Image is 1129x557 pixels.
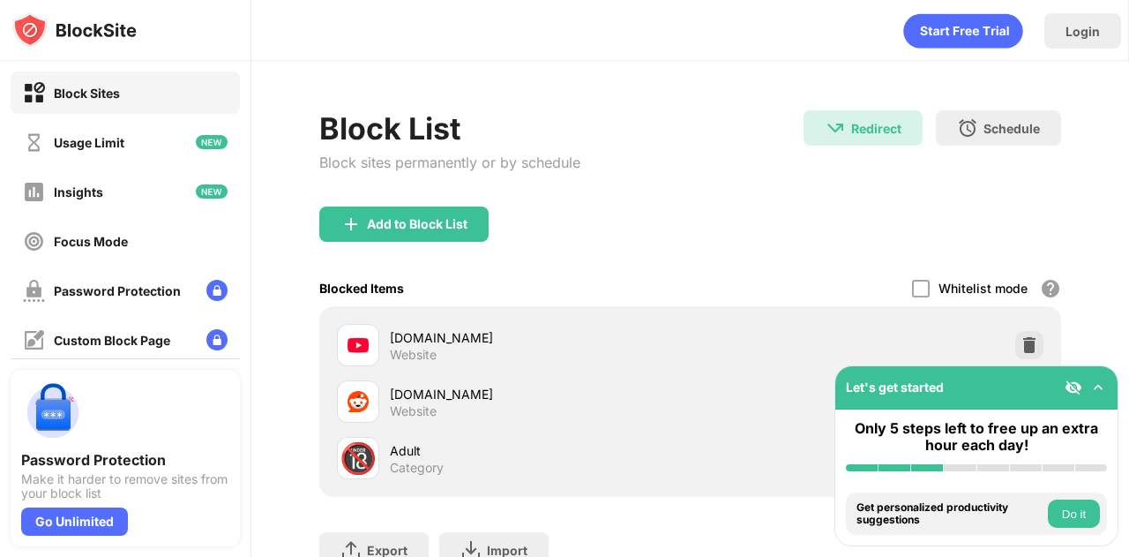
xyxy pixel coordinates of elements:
img: new-icon.svg [196,184,228,199]
img: favicons [348,335,369,356]
div: Website [390,347,437,363]
img: push-password-protection.svg [21,380,85,444]
img: insights-off.svg [23,181,45,203]
img: time-usage-off.svg [23,132,45,154]
div: 🔞 [340,440,377,477]
div: animation [903,13,1023,49]
div: Only 5 steps left to free up an extra hour each day! [846,420,1107,454]
div: [DOMAIN_NAME] [390,385,691,403]
div: Custom Block Page [54,333,170,348]
div: Go Unlimited [21,508,128,536]
div: [DOMAIN_NAME] [390,328,691,347]
div: Block sites permanently or by schedule [319,154,580,171]
img: eye-not-visible.svg [1065,379,1082,396]
div: Password Protection [21,451,229,469]
div: Whitelist mode [938,281,1028,296]
div: Block List [319,110,580,147]
img: customize-block-page-off.svg [23,329,45,351]
img: block-on.svg [23,82,45,104]
div: Website [390,403,437,419]
div: Password Protection [54,283,181,298]
div: Adult [390,441,691,460]
img: omni-setup-toggle.svg [1089,379,1107,396]
div: Usage Limit [54,135,124,150]
img: favicons [348,391,369,412]
div: Login [1065,24,1100,39]
img: password-protection-off.svg [23,280,45,302]
div: Let's get started [846,380,944,395]
button: Do it [1048,500,1100,528]
div: Category [390,460,444,476]
div: Add to Block List [367,217,467,231]
div: Make it harder to remove sites from your block list [21,472,229,501]
div: Focus Mode [54,234,128,249]
img: logo-blocksite.svg [12,12,137,48]
div: Blocked Items [319,281,404,296]
img: lock-menu.svg [206,280,228,301]
div: Block Sites [54,86,120,101]
div: Insights [54,184,103,199]
div: Get personalized productivity suggestions [856,501,1043,527]
img: focus-off.svg [23,230,45,252]
div: Schedule [983,121,1040,136]
img: new-icon.svg [196,135,228,149]
div: Redirect [851,121,901,136]
img: lock-menu.svg [206,329,228,350]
